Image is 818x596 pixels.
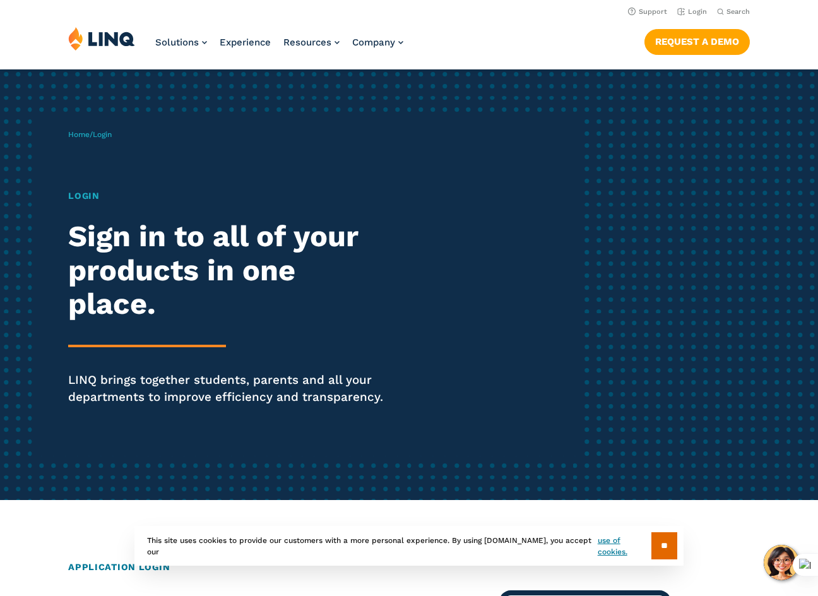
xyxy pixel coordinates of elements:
button: Hello, have a question? Let’s chat. [764,545,799,580]
nav: Primary Navigation [155,27,403,68]
span: Resources [283,37,331,48]
div: This site uses cookies to provide our customers with a more personal experience. By using [DOMAIN... [134,526,684,566]
a: Support [628,8,667,16]
span: Login [93,130,112,139]
a: Experience [220,37,271,48]
img: LINQ | K‑12 Software [68,27,135,51]
a: Home [68,130,90,139]
h2: Sign in to all of your products in one place. [68,219,383,321]
a: Company [352,37,403,48]
span: Company [352,37,395,48]
span: / [68,130,112,139]
a: Request a Demo [644,29,750,54]
a: use of cookies. [598,535,651,557]
a: Login [677,8,707,16]
p: LINQ brings together students, parents and all your departments to improve efficiency and transpa... [68,371,383,405]
a: Resources [283,37,340,48]
h1: Login [68,189,383,203]
span: Solutions [155,37,199,48]
span: Search [726,8,750,16]
nav: Button Navigation [644,27,750,54]
a: Solutions [155,37,207,48]
button: Open Search Bar [717,7,750,16]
